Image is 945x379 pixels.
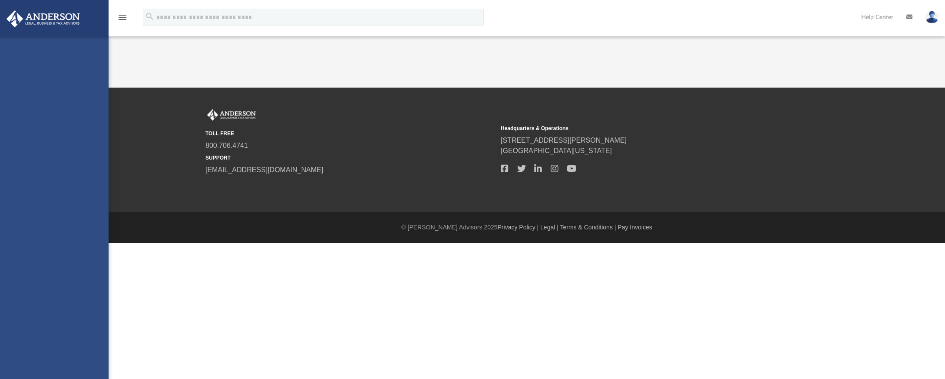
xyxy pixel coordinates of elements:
img: User Pic [925,11,938,23]
img: Anderson Advisors Platinum Portal [4,10,83,27]
div: © [PERSON_NAME] Advisors 2025 [109,223,945,232]
a: Pay Invoices [618,224,652,231]
a: [GEOGRAPHIC_DATA][US_STATE] [501,147,612,154]
small: TOLL FREE [205,130,495,137]
i: menu [117,12,128,23]
a: [EMAIL_ADDRESS][DOMAIN_NAME] [205,166,323,173]
a: Privacy Policy | [498,224,539,231]
img: Anderson Advisors Platinum Portal [205,109,258,121]
a: menu [117,16,128,23]
a: Legal | [540,224,558,231]
a: Terms & Conditions | [560,224,616,231]
a: 800.706.4741 [205,142,248,149]
small: SUPPORT [205,154,495,162]
small: Headquarters & Operations [501,124,790,132]
a: [STREET_ADDRESS][PERSON_NAME] [501,137,627,144]
i: search [145,12,155,21]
